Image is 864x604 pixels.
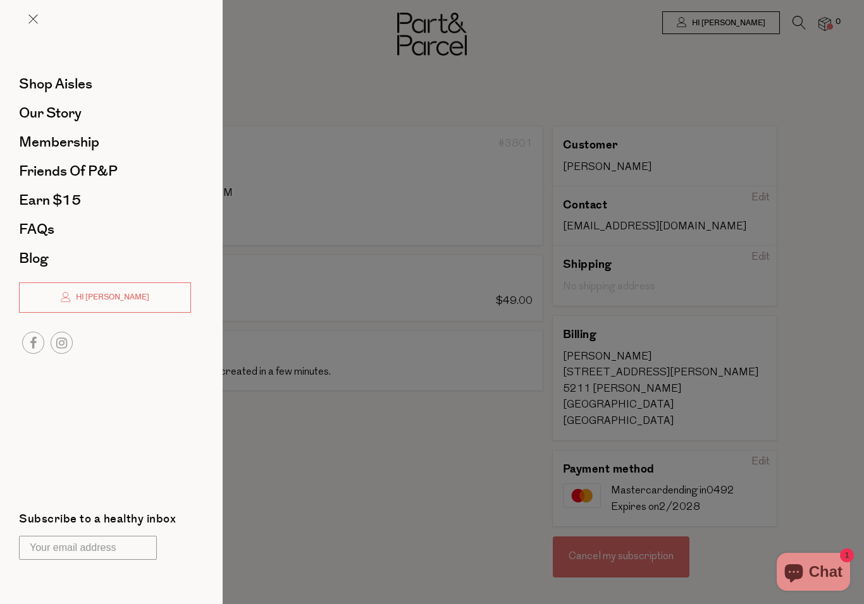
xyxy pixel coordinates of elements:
span: Blog [19,248,48,269]
span: Membership [19,132,99,152]
a: Friends of P&P [19,164,191,178]
span: Shop Aisles [19,74,92,94]
span: Earn $15 [19,190,81,210]
a: FAQs [19,222,191,236]
inbox-online-store-chat: Shopify online store chat [773,553,854,594]
label: Subscribe to a healthy inbox [19,514,176,529]
span: Friends of P&P [19,161,118,181]
span: FAQs [19,219,54,239]
a: Earn $15 [19,193,191,207]
a: Hi [PERSON_NAME] [19,282,191,313]
a: Blog [19,251,191,265]
span: Our Story [19,103,82,123]
input: Your email address [19,536,157,560]
a: Membership [19,135,191,149]
span: Hi [PERSON_NAME] [73,292,149,303]
a: Our Story [19,106,191,120]
a: Shop Aisles [19,77,191,91]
